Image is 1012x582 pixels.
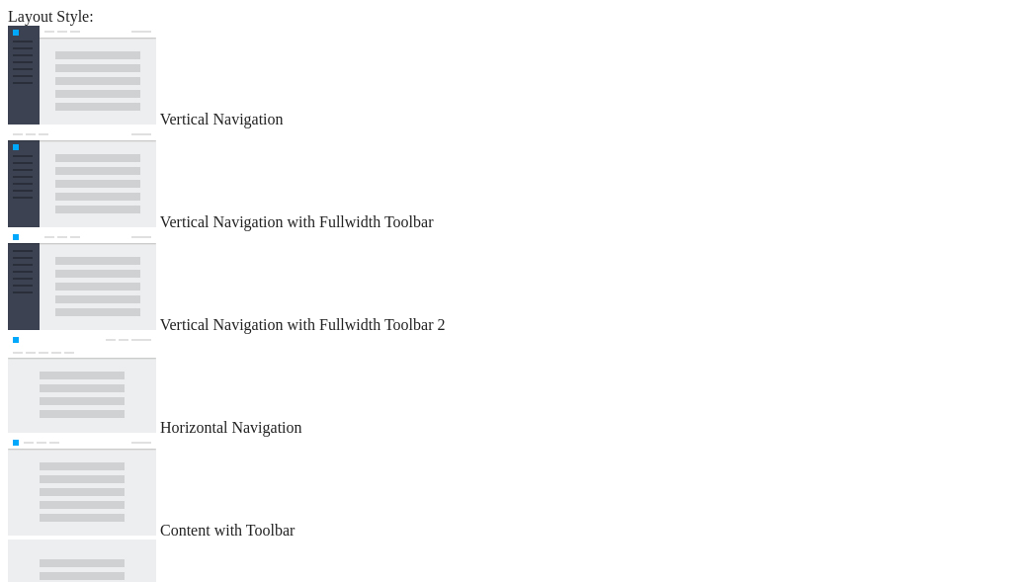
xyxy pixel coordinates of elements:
md-radio-button: Content with Toolbar [8,437,1004,540]
md-radio-button: Horizontal Navigation [8,334,1004,437]
md-radio-button: Vertical Navigation with Fullwidth Toolbar 2 [8,231,1004,334]
div: Layout Style: [8,8,1004,26]
img: vertical-nav.jpg [8,26,156,125]
img: horizontal-nav.jpg [8,334,156,433]
md-radio-button: Vertical Navigation [8,26,1004,128]
span: Content with Toolbar [160,522,295,539]
span: Vertical Navigation with Fullwidth Toolbar [160,213,434,230]
span: Horizontal Navigation [160,419,302,436]
img: vertical-nav-with-full-toolbar-2.jpg [8,231,156,330]
img: content-with-toolbar.jpg [8,437,156,536]
img: vertical-nav-with-full-toolbar.jpg [8,128,156,227]
span: Vertical Navigation [160,111,284,127]
span: Vertical Navigation with Fullwidth Toolbar 2 [160,316,446,333]
md-radio-button: Vertical Navigation with Fullwidth Toolbar [8,128,1004,231]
